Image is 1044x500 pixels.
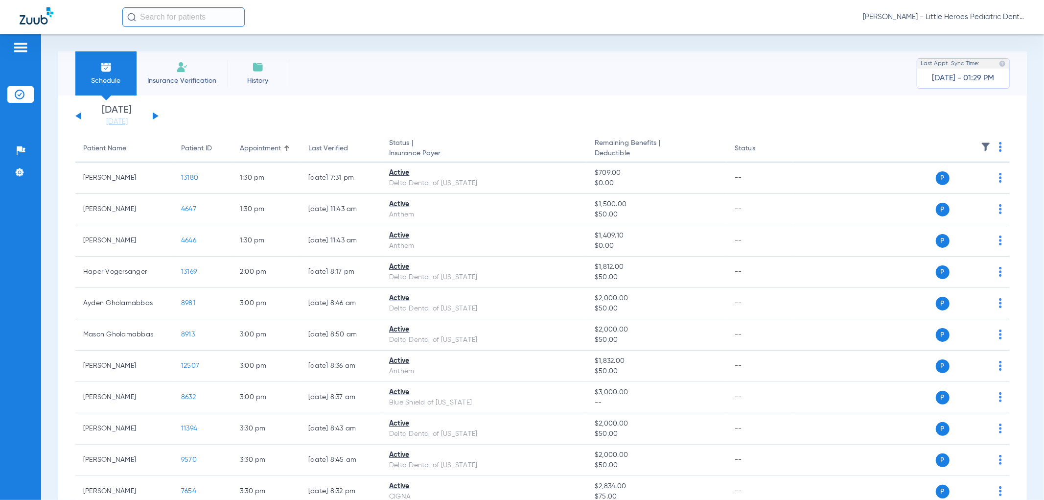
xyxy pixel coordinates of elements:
[999,173,1002,183] img: group-dot-blue.svg
[595,460,719,471] span: $50.00
[389,231,579,241] div: Active
[75,445,173,476] td: [PERSON_NAME]
[932,73,995,83] span: [DATE] - 01:29 PM
[727,225,793,257] td: --
[301,288,381,319] td: [DATE] 8:46 AM
[75,319,173,351] td: Mason Gholamabbas
[595,387,719,398] span: $3,000.00
[936,265,950,279] span: P
[232,445,301,476] td: 3:30 PM
[936,359,950,373] span: P
[232,194,301,225] td: 1:30 PM
[301,413,381,445] td: [DATE] 8:43 AM
[181,206,196,213] span: 4647
[181,331,195,338] span: 8913
[144,76,220,86] span: Insurance Verification
[595,335,719,345] span: $50.00
[389,148,579,159] span: Insurance Payer
[595,178,719,189] span: $0.00
[75,413,173,445] td: [PERSON_NAME]
[88,117,146,127] a: [DATE]
[936,485,950,499] span: P
[389,178,579,189] div: Delta Dental of [US_STATE]
[176,61,188,73] img: Manual Insurance Verification
[595,241,719,251] span: $0.00
[936,453,950,467] span: P
[595,398,719,408] span: --
[308,143,373,154] div: Last Verified
[100,61,112,73] img: Schedule
[999,361,1002,371] img: group-dot-blue.svg
[595,429,719,439] span: $50.00
[389,168,579,178] div: Active
[595,168,719,178] span: $709.00
[727,445,793,476] td: --
[595,304,719,314] span: $50.00
[595,148,719,159] span: Deductible
[936,391,950,405] span: P
[999,330,1002,339] img: group-dot-blue.svg
[181,174,198,181] span: 13180
[595,262,719,272] span: $1,812.00
[389,429,579,439] div: Delta Dental of [US_STATE]
[389,241,579,251] div: Anthem
[595,325,719,335] span: $2,000.00
[595,481,719,492] span: $2,834.00
[181,425,197,432] span: 11394
[595,231,719,241] span: $1,409.10
[999,267,1002,277] img: group-dot-blue.svg
[381,135,587,163] th: Status |
[389,419,579,429] div: Active
[301,445,381,476] td: [DATE] 8:45 AM
[13,42,28,53] img: hamburger-icon
[981,142,991,152] img: filter.svg
[595,272,719,283] span: $50.00
[389,262,579,272] div: Active
[127,13,136,22] img: Search Icon
[181,268,197,275] span: 13169
[75,351,173,382] td: [PERSON_NAME]
[727,163,793,194] td: --
[83,143,126,154] div: Patient Name
[863,12,1024,22] span: [PERSON_NAME] - Little Heroes Pediatric Dentistry
[181,300,195,307] span: 8981
[936,297,950,310] span: P
[389,387,579,398] div: Active
[936,171,950,185] span: P
[389,304,579,314] div: Delta Dental of [US_STATE]
[936,422,950,436] span: P
[999,60,1006,67] img: last sync help info
[181,488,196,495] span: 7654
[389,356,579,366] div: Active
[999,392,1002,402] img: group-dot-blue.svg
[181,143,212,154] div: Patient ID
[234,76,281,86] span: History
[727,288,793,319] td: --
[232,382,301,413] td: 3:00 PM
[389,398,579,408] div: Blue Shield of [US_STATE]
[389,199,579,210] div: Active
[301,319,381,351] td: [DATE] 8:50 AM
[301,225,381,257] td: [DATE] 11:43 AM
[595,356,719,366] span: $1,832.00
[389,460,579,471] div: Delta Dental of [US_STATE]
[240,143,293,154] div: Appointment
[232,225,301,257] td: 1:30 PM
[921,59,979,69] span: Last Appt. Sync Time:
[595,419,719,429] span: $2,000.00
[999,424,1002,433] img: group-dot-blue.svg
[936,328,950,342] span: P
[181,143,224,154] div: Patient ID
[301,163,381,194] td: [DATE] 7:31 PM
[389,481,579,492] div: Active
[595,210,719,220] span: $50.00
[75,382,173,413] td: [PERSON_NAME]
[727,413,793,445] td: --
[995,453,1044,500] iframe: Chat Widget
[232,257,301,288] td: 2:00 PM
[232,351,301,382] td: 3:00 PM
[75,257,173,288] td: Haper Vogersanger
[999,204,1002,214] img: group-dot-blue.svg
[181,456,197,463] span: 9570
[389,450,579,460] div: Active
